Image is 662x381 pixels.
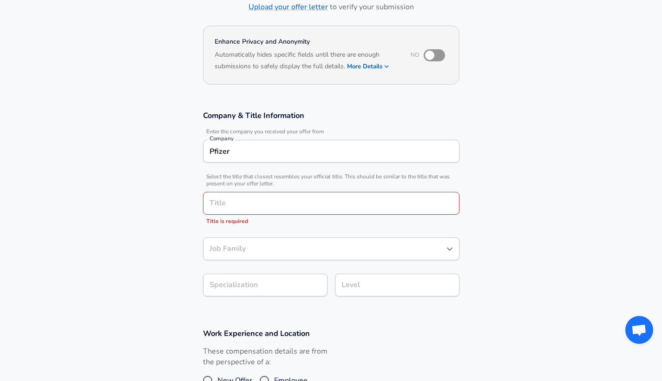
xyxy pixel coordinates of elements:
h3: Work Experience and Location [203,328,459,339]
a: Upload your offer letter [249,2,328,12]
label: Company [210,136,234,141]
h3: Company & Title Information [203,110,459,121]
input: Software Engineer [207,196,455,210]
input: Google [207,144,455,158]
span: Title is required [206,217,248,225]
h4: Enhance Privacy and Anonymity [215,37,398,46]
span: Select the title that closest resembles your official title. This should be similar to the title ... [203,173,459,187]
span: Enter the company you received your offer from [203,128,459,135]
h6: to verify your submission [203,0,459,13]
span: No [411,51,419,59]
div: Open chat [625,316,653,344]
button: More Details [347,60,390,73]
h6: Automatically hides specific fields until there are enough submissions to safely display the full... [215,50,398,73]
input: Software Engineer [207,242,441,256]
input: L3 [339,278,455,292]
label: These compensation details are from the perspective of a: [203,346,328,368]
input: Specialization [203,274,328,296]
button: Open [443,243,456,256]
